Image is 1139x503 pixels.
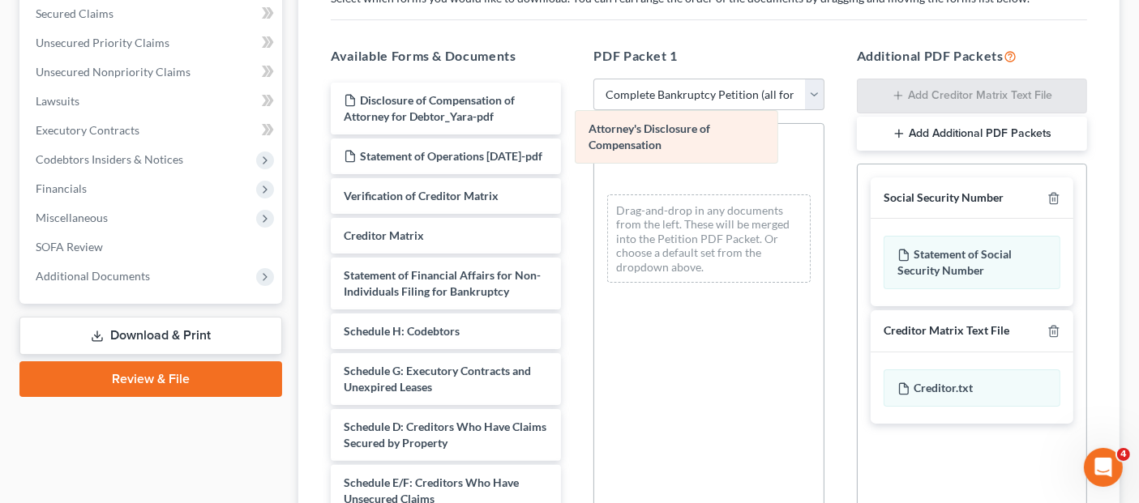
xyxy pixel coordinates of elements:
[884,236,1060,289] div: Statement of Social Security Number
[19,317,282,355] a: Download & Print
[36,269,150,283] span: Additional Documents
[36,123,139,137] span: Executory Contracts
[19,361,282,397] a: Review & File
[23,58,282,87] a: Unsecured Nonpriority Claims
[857,117,1087,151] button: Add Additional PDF Packets
[36,181,87,195] span: Financials
[344,324,460,338] span: Schedule H: Codebtors
[593,46,824,66] h5: PDF Packet 1
[344,93,515,123] span: Disclosure of Compensation of Attorney for Debtor_Yara-pdf
[589,121,710,151] span: Attorney's Disclosure of Compensation
[23,116,282,145] a: Executory Contracts
[344,228,424,242] span: Creditor Matrix
[857,79,1087,114] button: Add Creditor Matrix Text File
[36,152,183,166] span: Codebtors Insiders & Notices
[331,46,561,66] h5: Available Forms & Documents
[607,194,810,283] div: Drag-and-drop in any documents from the left. These will be merged into the Petition PDF Packet. ...
[857,46,1087,66] h5: Additional PDF Packets
[344,420,546,450] span: Schedule D: Creditors Who Have Claims Secured by Property
[884,369,1060,407] div: Creditor.txt
[36,36,169,49] span: Unsecured Priority Claims
[36,94,79,108] span: Lawsuits
[344,189,499,202] span: Verification of Creditor Matrix
[1084,448,1123,487] iframe: Intercom live chat
[23,232,282,262] a: SOFA Review
[344,364,531,394] span: Schedule G: Executory Contracts and Unexpired Leases
[36,240,103,254] span: SOFA Review
[360,149,542,163] span: Statement of Operations [DATE]-pdf
[884,190,1004,206] div: Social Security Number
[23,28,282,58] a: Unsecured Priority Claims
[884,323,1009,339] div: Creditor Matrix Text File
[36,65,191,79] span: Unsecured Nonpriority Claims
[344,268,541,298] span: Statement of Financial Affairs for Non-Individuals Filing for Bankruptcy
[23,87,282,116] a: Lawsuits
[36,211,108,224] span: Miscellaneous
[1117,448,1130,461] span: 4
[36,6,113,20] span: Secured Claims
